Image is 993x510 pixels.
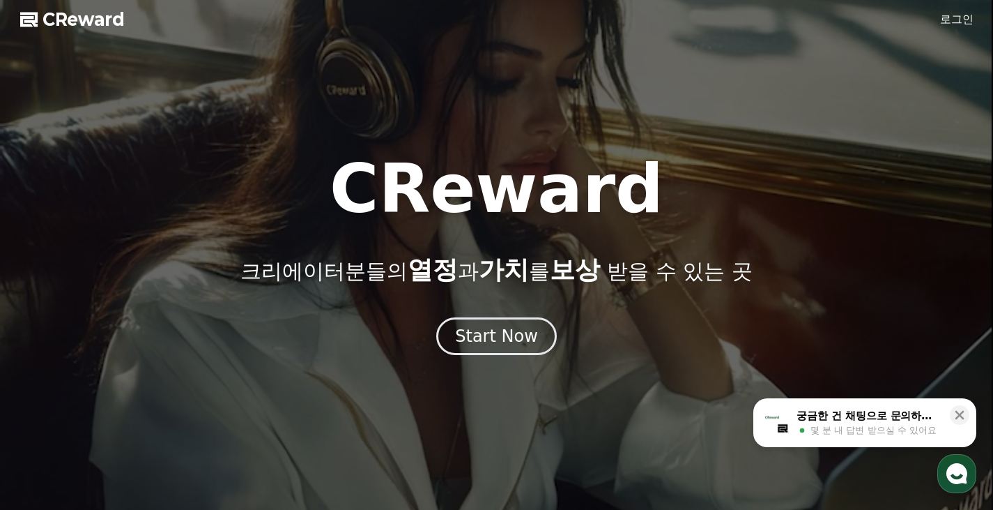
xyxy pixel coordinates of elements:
div: Start Now [455,325,538,347]
span: 열정 [408,255,458,284]
button: Start Now [436,317,557,355]
a: CReward [20,8,125,31]
span: 가치 [479,255,529,284]
span: 보상 [550,255,600,284]
span: CReward [43,8,125,31]
a: Start Now [436,331,557,345]
h1: CReward [330,156,663,223]
p: 크리에이터분들의 과 를 받을 수 있는 곳 [240,256,752,284]
a: 로그인 [940,11,973,28]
